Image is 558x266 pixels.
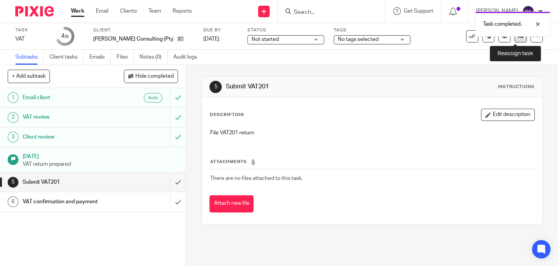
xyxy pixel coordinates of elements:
[522,5,534,18] img: svg%3E
[23,92,116,103] h1: Email client
[15,50,44,65] a: Subtasks
[210,176,302,181] span: There are no files attached to this task.
[23,131,116,143] h1: Client review
[209,195,253,212] button: Attach new file
[49,50,84,65] a: Client tasks
[338,37,379,42] span: No tags selected
[93,27,194,33] label: Client
[15,6,54,16] img: Pixie
[140,50,168,65] a: Notes (0)
[117,50,134,65] a: Files
[481,109,535,121] button: Edit description
[247,27,324,33] label: Status
[64,34,69,39] small: /6
[93,35,174,43] p: [PERSON_NAME] Consulting (Pty) Ltd
[8,92,18,103] div: 1
[15,27,46,33] label: Task
[8,196,18,207] div: 6
[252,37,279,42] span: Not started
[120,7,137,15] a: Clients
[144,93,162,103] div: Auto
[8,112,18,123] div: 2
[135,73,174,80] span: Hide completed
[210,129,534,137] p: File VAT201 return
[483,20,522,28] p: Task completed.
[203,27,238,33] label: Due by
[89,50,111,65] a: Emails
[23,151,178,160] h1: [DATE]
[173,50,203,65] a: Audit logs
[8,132,18,142] div: 3
[71,7,84,15] a: Work
[226,83,388,91] h1: Submit VAT201
[96,7,109,15] a: Email
[210,160,247,164] span: Attachments
[23,111,116,123] h1: VAT review
[61,32,69,41] div: 4
[148,7,161,15] a: Team
[203,36,219,42] span: [DATE]
[23,176,116,188] h1: Submit VAT201
[8,177,18,188] div: 5
[209,81,222,93] div: 5
[23,196,116,207] h1: VAT confirmation and payment
[209,112,244,118] p: Description
[15,35,46,43] div: VAT
[23,160,178,168] p: VAT return prepared
[8,70,50,83] button: + Add subtask
[498,84,535,90] div: Instructions
[173,7,192,15] a: Reports
[124,70,178,83] button: Hide completed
